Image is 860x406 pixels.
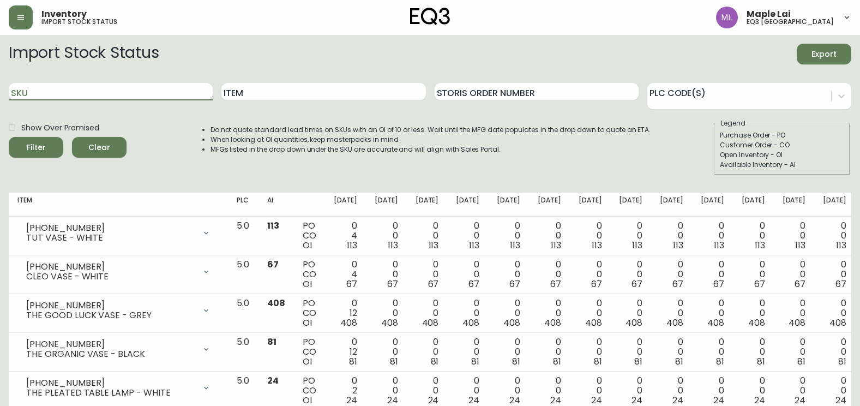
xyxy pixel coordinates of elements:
[303,337,316,367] div: PO CO
[795,239,805,252] span: 113
[544,317,561,329] span: 408
[17,376,219,400] div: [PHONE_NUMBER]THE PLEATED TABLE LAMP - WHITE
[375,298,398,328] div: 0 0
[26,311,195,320] div: THE GOOD LUCK VASE - GREY
[673,239,683,252] span: 113
[388,239,398,252] span: 113
[512,355,520,368] span: 81
[407,193,448,217] th: [DATE]
[26,378,195,388] div: [PHONE_NUMBER]
[497,337,520,367] div: 0 0
[303,317,312,329] span: OI
[675,355,683,368] span: 81
[701,376,724,405] div: 0 0
[390,355,398,368] span: 81
[366,193,407,217] th: [DATE]
[26,388,195,398] div: THE PLEATED TABLE LAMP - WHITE
[632,239,642,252] span: 113
[538,260,561,289] div: 0 0
[585,317,602,329] span: 408
[349,355,357,368] span: 81
[823,376,846,405] div: 0 0
[456,298,479,328] div: 0 0
[610,193,651,217] th: [DATE]
[375,376,398,405] div: 0 0
[447,193,488,217] th: [DATE]
[823,260,846,289] div: 0 0
[303,221,316,250] div: PO CO
[17,298,219,323] div: [PHONE_NUMBER]THE GOOD LUCK VASE - GREY
[591,278,602,290] span: 67
[774,193,815,217] th: [DATE]
[510,239,520,252] span: 113
[456,260,479,289] div: 0 0
[550,278,561,290] span: 67
[497,298,520,328] div: 0 0
[701,298,724,328] div: 0 0
[714,239,724,252] span: 113
[325,193,366,217] th: [DATE]
[692,193,733,217] th: [DATE]
[17,260,219,284] div: [PHONE_NUMBER]CLEO VASE - WHITE
[267,258,279,271] span: 67
[469,239,479,252] span: 113
[701,221,724,250] div: 0 0
[713,278,724,290] span: 67
[228,294,258,333] td: 5.0
[9,137,63,158] button: Filter
[742,376,765,405] div: 0 0
[592,239,602,252] span: 113
[619,337,642,367] div: 0 0
[429,239,439,252] span: 113
[26,301,195,311] div: [PHONE_NUMBER]
[579,337,602,367] div: 0 0
[838,355,846,368] span: 81
[619,260,642,289] div: 0 0
[579,260,602,289] div: 0 0
[211,145,651,154] li: MFGs listed in the drop down under the SKU are accurate and will align with Sales Portal.
[72,137,127,158] button: Clear
[579,298,602,328] div: 0 0
[720,118,747,128] legend: Legend
[303,355,312,368] span: OI
[538,298,561,328] div: 0 0
[26,272,195,282] div: CLEO VASE - WHITE
[823,337,846,367] div: 0 0
[632,278,642,290] span: 67
[783,337,806,367] div: 0 0
[468,278,479,290] span: 67
[619,298,642,328] div: 0 0
[829,317,846,329] span: 408
[634,355,642,368] span: 81
[334,337,357,367] div: 0 12
[553,355,561,368] span: 81
[660,298,683,328] div: 0 0
[757,355,765,368] span: 81
[720,140,844,150] div: Customer Order - CO
[660,221,683,250] div: 0 0
[836,239,846,252] span: 113
[17,337,219,361] div: [PHONE_NUMBER]THE ORGANIC VASE - BLACK
[416,337,439,367] div: 0 0
[303,260,316,289] div: PO CO
[594,355,602,368] span: 81
[805,47,843,61] span: Export
[211,135,651,145] li: When looking at OI quantities, keep masterpacks in mind.
[747,10,791,19] span: Maple Lai
[742,298,765,328] div: 0 0
[720,130,844,140] div: Purchase Order - PO
[814,193,855,217] th: [DATE]
[660,376,683,405] div: 0 0
[742,337,765,367] div: 0 0
[228,193,258,217] th: PLC
[228,333,258,372] td: 5.0
[267,336,276,348] span: 81
[503,317,520,329] span: 408
[716,7,738,28] img: 61e28cffcf8cc9f4e300d877dd684943
[795,278,805,290] span: 67
[742,260,765,289] div: 0 0
[303,376,316,405] div: PO CO
[428,278,439,290] span: 67
[716,355,724,368] span: 81
[707,317,724,329] span: 408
